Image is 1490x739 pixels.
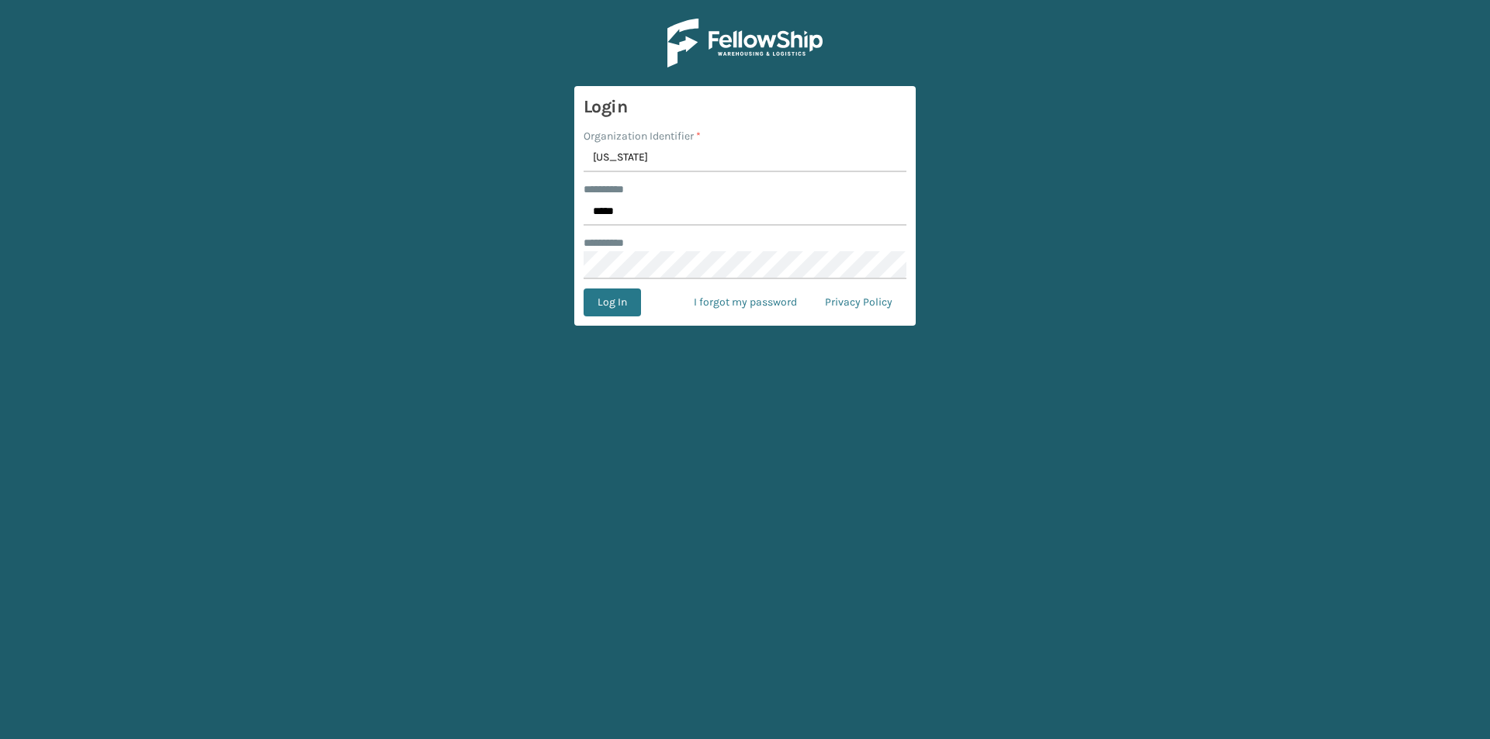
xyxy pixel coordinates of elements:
a: Privacy Policy [811,288,906,316]
h3: Login [584,95,906,119]
label: Organization Identifier [584,128,701,144]
img: Logo [667,19,823,67]
a: I forgot my password [680,288,811,316]
button: Log In [584,288,641,316]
